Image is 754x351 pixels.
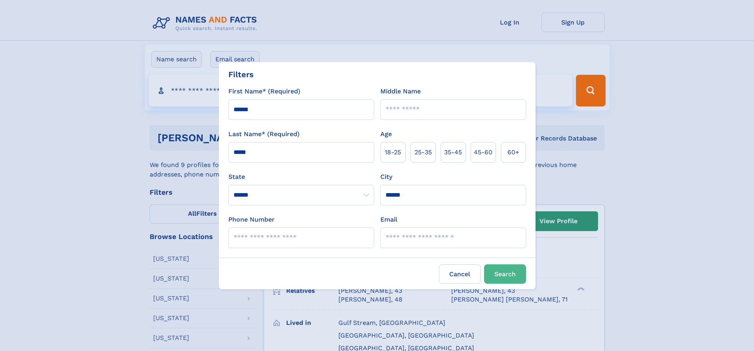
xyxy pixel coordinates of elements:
[380,87,421,96] label: Middle Name
[380,215,397,224] label: Email
[385,148,401,157] span: 18‑25
[380,172,392,182] label: City
[228,215,275,224] label: Phone Number
[228,68,254,80] div: Filters
[228,172,374,182] label: State
[228,129,300,139] label: Last Name* (Required)
[228,87,300,96] label: First Name* (Required)
[444,148,462,157] span: 35‑45
[507,148,519,157] span: 60+
[380,129,392,139] label: Age
[484,264,526,284] button: Search
[474,148,492,157] span: 45‑60
[439,264,481,284] label: Cancel
[414,148,432,157] span: 25‑35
